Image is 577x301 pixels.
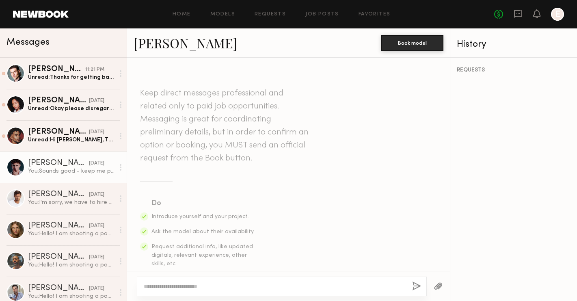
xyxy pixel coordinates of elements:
[89,285,104,292] div: [DATE]
[28,136,115,144] div: Unread: Hi [PERSON_NAME], Thank you for reaching out and sharing the details! I’d love to be part...
[28,159,89,167] div: [PERSON_NAME]
[28,261,115,269] div: You: Hello! I am shooting a podcast based on Women's Hormonal Health [DATE][DATE] in [GEOGRAPHIC_...
[457,40,571,49] div: History
[140,87,311,165] header: Keep direct messages professional and related only to paid job opportunities. Messaging is great ...
[6,38,50,47] span: Messages
[151,229,255,234] span: Ask the model about their availability.
[28,105,115,113] div: Unread: Okay please disregard the first link. The second one is the actual video
[89,160,104,167] div: [DATE]
[28,230,115,238] div: You: Hello! I am shooting a podcast based on Women's Hormonal Health [DATE][DATE] in [GEOGRAPHIC_...
[457,67,571,73] div: REQUESTS
[28,253,89,261] div: [PERSON_NAME]
[89,128,104,136] div: [DATE]
[85,66,104,74] div: 11:21 PM
[28,128,89,136] div: [PERSON_NAME]
[89,191,104,199] div: [DATE]
[28,167,115,175] div: You: Sounds good - keep me posted! Would love to finalize [DATE]. Thank you!
[255,12,286,17] a: Requests
[210,12,235,17] a: Models
[381,39,443,46] a: Book model
[151,244,253,266] span: Request additional info, like updated digitals, relevant experience, other skills, etc.
[151,198,255,209] div: Do
[151,214,249,219] span: Introduce yourself and your project.
[28,191,89,199] div: [PERSON_NAME]
[28,65,85,74] div: [PERSON_NAME]
[89,97,104,105] div: [DATE]
[28,74,115,81] div: Unread: Thanks for getting back with the info on that [PERSON_NAME], really appreciate you on tha...
[28,284,89,292] div: [PERSON_NAME]
[28,97,89,105] div: [PERSON_NAME]
[28,292,115,300] div: You: Hello! I am shooting a podcast based on Women's Hormonal Health [DATE][DATE] in [GEOGRAPHIC_...
[134,34,237,52] a: [PERSON_NAME]
[359,12,391,17] a: Favorites
[551,8,564,21] a: E
[89,253,104,261] div: [DATE]
[173,12,191,17] a: Home
[381,35,443,51] button: Book model
[28,199,115,206] div: You: I'm sorry, we have to hire approximately 5 people our budget is $400 a person!
[89,222,104,230] div: [DATE]
[28,222,89,230] div: [PERSON_NAME]
[305,12,339,17] a: Job Posts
